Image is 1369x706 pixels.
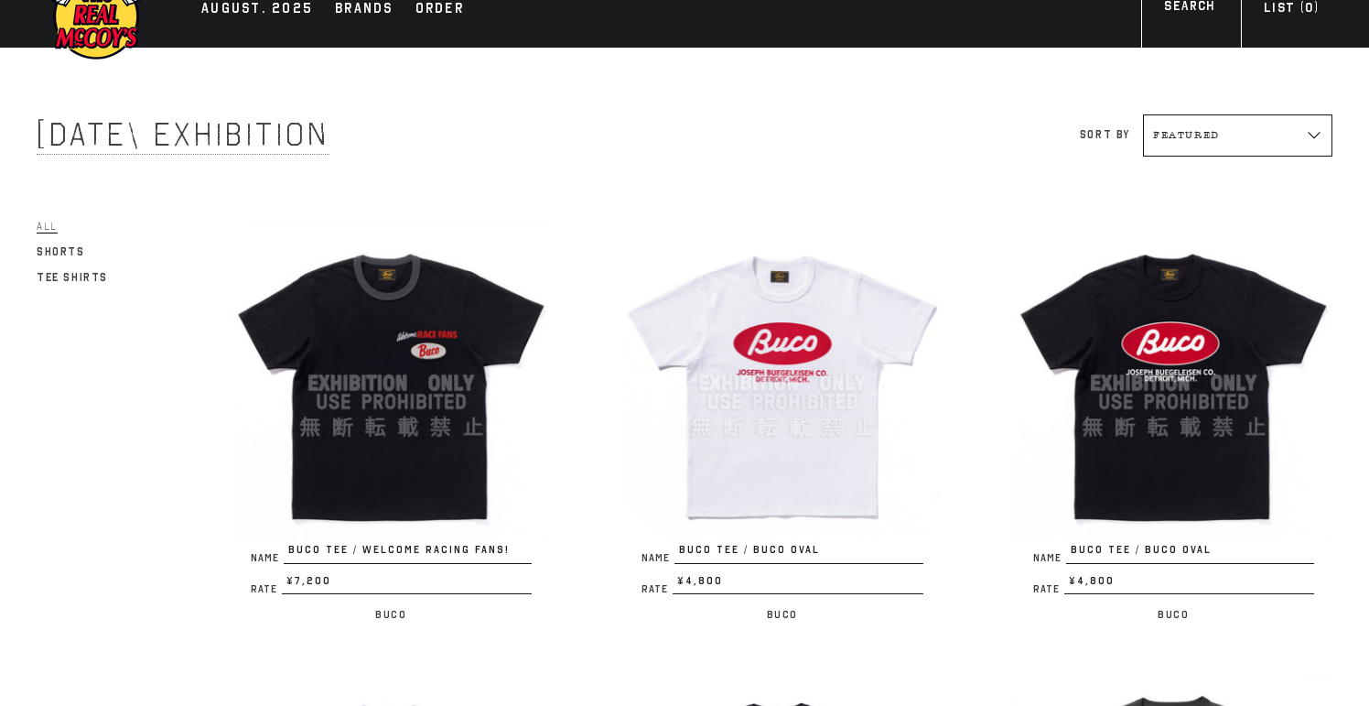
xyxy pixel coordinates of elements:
span: Name [1033,553,1066,563]
span: All [37,220,58,234]
label: Sort by [1080,128,1130,141]
span: Rate [1033,584,1064,594]
span: ¥7,200 [282,573,532,595]
img: BUCO TEE / BUCO OVAL [1015,224,1332,542]
a: All [37,215,58,237]
span: Rate [251,584,282,594]
a: BUCO TEE / BUCO OVAL NameBUCO TEE / BUCO OVAL Rate¥4,800 Buco [623,224,941,626]
p: Buco [232,603,550,625]
img: BUCO TEE / WELCOME RACING FANS! [232,224,550,542]
span: BUCO TEE / WELCOME RACING FANS! [284,542,532,564]
span: Name [251,553,284,563]
a: Shorts [37,241,85,263]
span: [DATE] Exhibition [37,114,329,155]
img: BUCO TEE / BUCO OVAL [623,224,941,542]
a: BUCO TEE / BUCO OVAL NameBUCO TEE / BUCO OVAL Rate¥4,800 Buco [1015,224,1332,626]
span: ¥4,800 [1064,573,1314,595]
span: Tee Shirts [37,271,108,284]
span: Name [641,553,674,563]
a: Tee Shirts [37,266,108,288]
span: Shorts [37,245,85,258]
span: BUCO TEE / BUCO OVAL [674,542,922,564]
span: ¥4,800 [673,573,922,595]
span: BUCO TEE / BUCO OVAL [1066,542,1314,564]
p: Buco [623,603,941,625]
p: Buco [1015,603,1332,625]
a: BUCO TEE / WELCOME RACING FANS! NameBUCO TEE / WELCOME RACING FANS! Rate¥7,200 Buco [232,224,550,626]
span: Rate [641,584,673,594]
